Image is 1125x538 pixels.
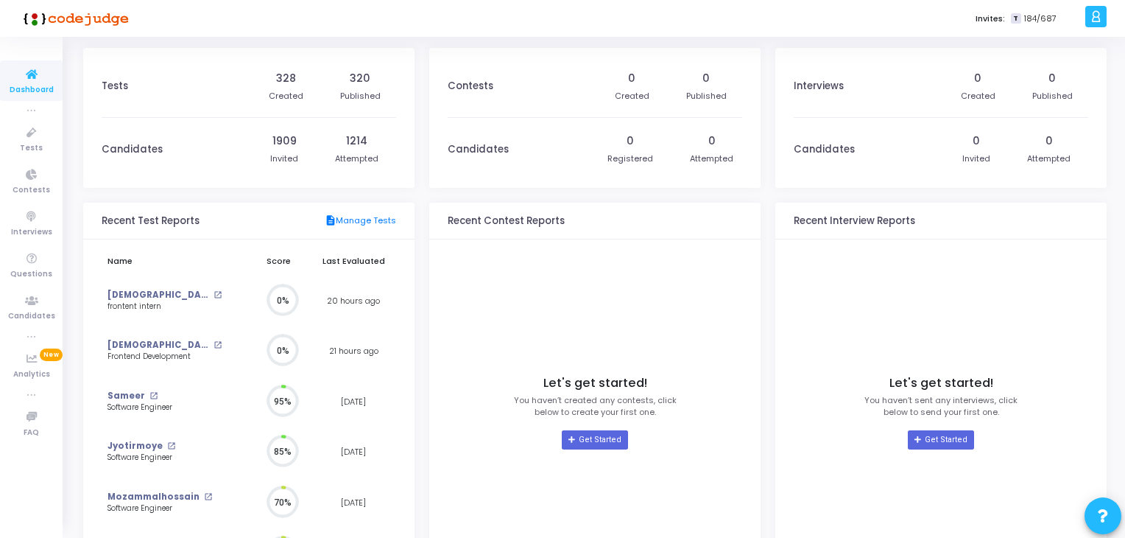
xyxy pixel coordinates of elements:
h3: Candidates [794,144,855,156]
h3: Tests [102,80,128,92]
div: Software Engineer [107,453,222,464]
span: T [1011,13,1020,24]
div: Published [686,90,727,102]
div: 328 [276,71,296,86]
div: 0 [973,133,980,149]
span: FAQ [24,427,39,439]
div: 0 [708,133,716,149]
div: Created [615,90,649,102]
p: You haven’t created any contests, click below to create your first one. [514,394,677,419]
div: Registered [607,153,653,165]
a: Sameer [107,390,145,402]
a: Jyotirmoye [107,440,163,453]
h3: Contests [448,80,493,92]
th: Score [247,247,311,276]
td: 20 hours ago [311,276,396,326]
span: 184/687 [1024,13,1057,25]
div: Invited [270,153,298,165]
span: Dashboard [10,84,54,97]
span: Candidates [8,310,55,323]
div: Software Engineer [107,402,222,413]
div: Attempted [335,153,378,165]
h3: Recent Interview Reports [794,215,915,227]
mat-icon: description [325,214,336,228]
div: 0 [627,133,634,149]
mat-icon: open_in_new [167,442,175,450]
div: Created [269,90,303,102]
div: Software Engineer [107,503,222,514]
span: New [40,349,63,361]
td: 21 hours ago [311,326,396,377]
div: Invited [962,153,990,165]
div: Created [961,90,995,102]
h4: Let's get started! [543,376,647,391]
h3: Candidates [448,144,509,156]
span: Interviews [11,226,52,239]
h3: Recent Contest Reports [448,215,565,227]
mat-icon: open_in_new [149,392,158,400]
div: Attempted [1027,153,1071,165]
div: 0 [974,71,981,86]
span: Tests [20,142,43,155]
div: 1909 [272,133,297,149]
div: 320 [350,71,370,86]
div: 1214 [346,133,367,149]
div: Attempted [690,153,733,165]
span: Analytics [13,368,50,381]
div: 0 [702,71,710,86]
h3: Interviews [794,80,844,92]
td: [DATE] [311,427,396,478]
mat-icon: open_in_new [204,493,212,501]
a: Get Started [562,430,627,450]
h4: Let's get started! [889,376,993,391]
div: frontent intern [107,301,222,312]
div: 0 [1045,133,1053,149]
h3: Candidates [102,144,163,156]
img: logo [18,4,129,33]
label: Invites: [976,13,1005,25]
div: Published [340,90,381,102]
th: Name [102,247,247,276]
p: You haven’t sent any interviews, click below to send your first one. [864,394,1018,419]
span: Questions [10,268,52,281]
div: Frontend Development [107,352,222,363]
a: [DEMOGRAPHIC_DATA] Test [107,289,210,301]
a: [DEMOGRAPHIC_DATA] Test [107,339,210,352]
mat-icon: open_in_new [214,291,222,299]
h3: Recent Test Reports [102,215,200,227]
th: Last Evaluated [311,247,396,276]
a: Manage Tests [325,214,396,228]
td: [DATE] [311,478,396,528]
a: Get Started [908,430,973,450]
mat-icon: open_in_new [214,341,222,349]
div: 0 [628,71,635,86]
span: Contests [13,184,50,197]
div: Published [1032,90,1073,102]
div: 0 [1048,71,1056,86]
a: Mozammalhossain [107,491,200,503]
td: [DATE] [311,377,396,427]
